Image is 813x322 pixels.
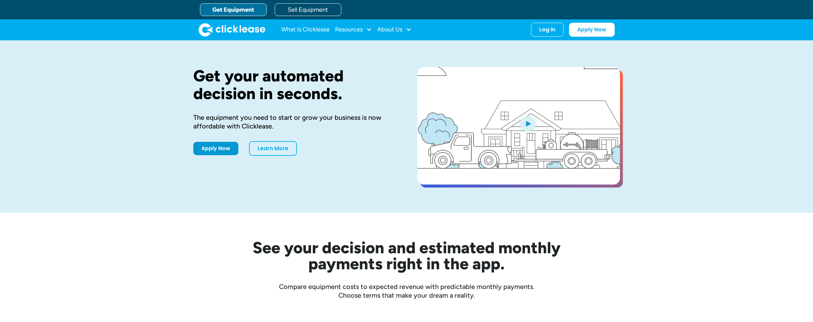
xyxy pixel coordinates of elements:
[519,114,537,133] img: Blue play button logo on a light blue circular background
[193,142,238,155] a: Apply Now
[539,26,555,33] div: Log In
[199,23,265,36] img: Clicklease logo
[275,3,341,16] a: Sell Equipment
[199,23,265,36] a: home
[335,23,372,36] div: Resources
[220,240,593,272] h2: See your decision and estimated monthly payments right in the app.
[193,113,396,130] div: The equipment you need to start or grow your business is now affordable with Clicklease.
[377,23,412,36] div: About Us
[193,67,396,102] h1: Get your automated decision in seconds.
[200,3,267,16] a: Get Equipment
[417,67,620,185] a: open lightbox
[569,23,615,37] a: Apply Now
[193,282,620,300] div: Compare equipment costs to expected revenue with predictable monthly payments. Choose terms that ...
[281,23,330,36] a: What Is Clicklease
[249,141,297,156] a: Learn More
